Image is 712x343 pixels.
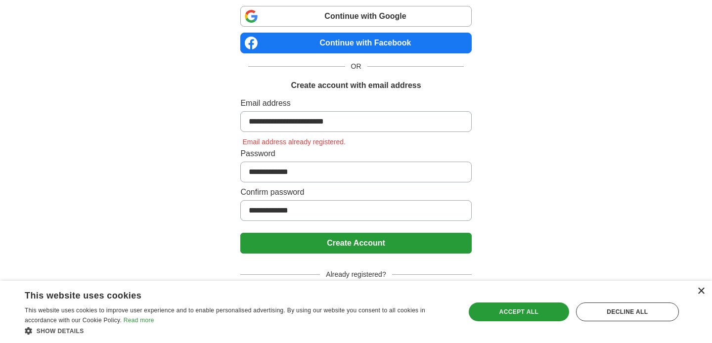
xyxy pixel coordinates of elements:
div: Close [697,288,705,295]
a: Continue with Google [240,6,471,27]
span: Show details [37,328,84,335]
div: Decline all [576,302,679,321]
a: Continue with Facebook [240,33,471,53]
span: Email address already registered. [240,138,348,146]
div: Show details [25,326,452,336]
div: This website uses cookies [25,287,428,301]
span: Already registered? [320,269,392,280]
label: Email address [240,97,471,109]
h1: Create account with email address [291,80,421,91]
label: Password [240,148,471,160]
a: Read more, opens a new window [124,317,154,324]
span: This website uses cookies to improve user experience and to enable personalised advertising. By u... [25,307,425,324]
label: Confirm password [240,186,471,198]
div: Accept all [469,302,569,321]
button: Create Account [240,233,471,254]
span: OR [345,61,367,72]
